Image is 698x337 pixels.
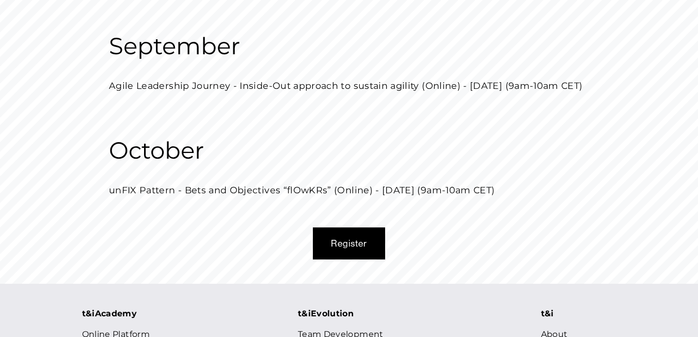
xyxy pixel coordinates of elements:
[541,309,554,318] strong: t&i
[109,31,589,62] h3: September
[313,227,385,259] button: Register
[109,182,589,198] p: unFIX Pattern - Bets and Objectives “flOwKRs” (Online) - [DATE] (9am-10am CET)
[298,309,354,318] strong: t&iEvolution
[82,309,137,318] strong: t&iAcademy
[109,135,589,166] h3: October
[109,78,589,94] p: Agile Leadership Journey - Inside-Out approach to sustain agility (Online) - [DATE] (9am-10am CET)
